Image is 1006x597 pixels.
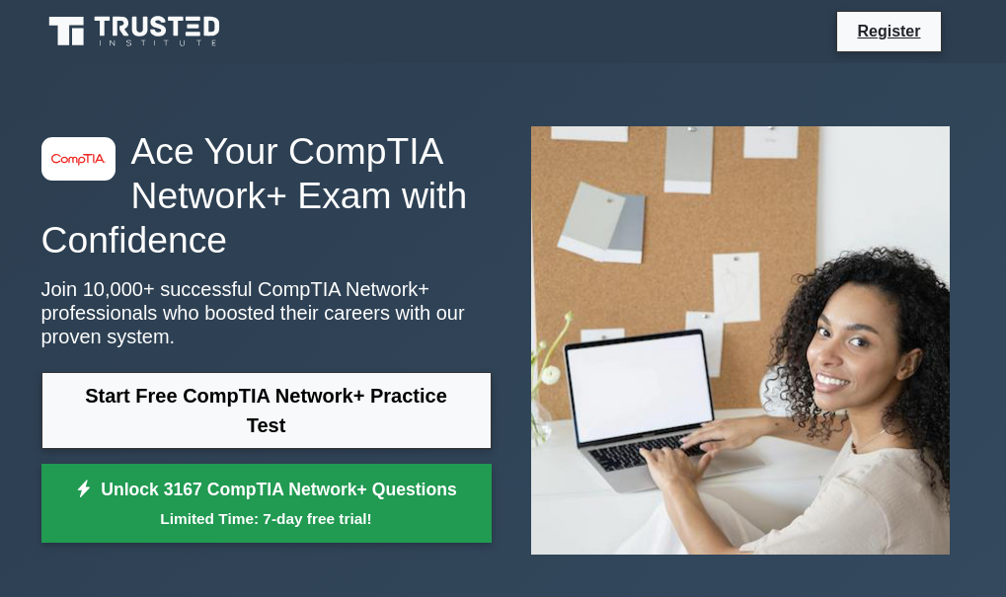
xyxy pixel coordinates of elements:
a: Start Free CompTIA Network+ Practice Test [41,372,492,449]
a: Register [845,19,932,43]
a: Unlock 3167 CompTIA Network+ QuestionsLimited Time: 7-day free trial! [41,464,492,543]
h1: Ace Your CompTIA Network+ Exam with Confidence [41,129,492,261]
small: Limited Time: 7-day free trial! [66,507,467,530]
p: Join 10,000+ successful CompTIA Network+ professionals who boosted their careers with our proven ... [41,277,492,348]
